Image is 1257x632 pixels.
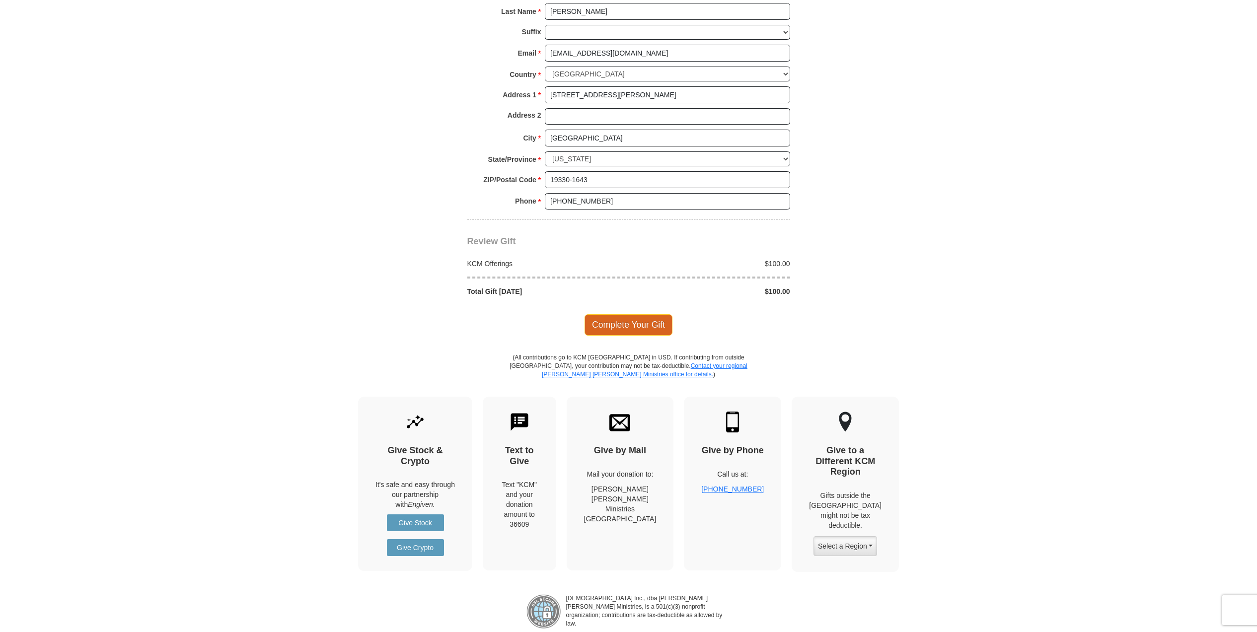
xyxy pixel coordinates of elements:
[722,412,743,432] img: mobile.svg
[701,485,764,493] a: [PHONE_NUMBER]
[375,445,455,467] h4: Give Stock & Crypto
[405,412,426,432] img: give-by-stock.svg
[584,484,657,524] p: [PERSON_NAME] [PERSON_NAME] Ministries [GEOGRAPHIC_DATA]
[584,469,657,479] p: Mail your donation to:
[375,480,455,509] p: It's safe and easy through our partnership with
[387,514,444,531] a: Give Stock
[809,491,882,530] p: Gifts outside the [GEOGRAPHIC_DATA] might not be tax deductible.
[467,236,516,246] span: Review Gift
[462,259,629,269] div: KCM Offerings
[503,88,536,102] strong: Address 1
[483,173,536,187] strong: ZIP/Postal Code
[408,500,435,508] i: Engiven.
[584,445,657,456] h4: Give by Mail
[585,314,672,335] span: Complete Your Gift
[813,536,877,556] button: Select a Region
[510,353,748,397] p: (All contributions go to KCM [GEOGRAPHIC_DATA] in USD. If contributing from outside [GEOGRAPHIC_D...
[508,108,541,122] strong: Address 2
[488,152,536,166] strong: State/Province
[500,445,539,467] h4: Text to Give
[509,412,530,432] img: text-to-give.svg
[462,286,629,296] div: Total Gift [DATE]
[515,194,536,208] strong: Phone
[510,68,536,81] strong: Country
[701,445,764,456] h4: Give by Phone
[701,469,764,479] p: Call us at:
[838,412,852,432] img: other-region
[542,362,747,378] a: Contact your regional [PERSON_NAME] [PERSON_NAME] Ministries office for details.
[501,4,536,18] strong: Last Name
[518,46,536,60] strong: Email
[629,259,796,269] div: $100.00
[561,594,731,629] p: [DEMOGRAPHIC_DATA] Inc., dba [PERSON_NAME] [PERSON_NAME] Ministries, is a 501(c)(3) nonprofit org...
[629,286,796,296] div: $100.00
[500,480,539,529] div: Text "KCM" and your donation amount to 36609
[526,594,561,629] img: refund-policy
[522,25,541,39] strong: Suffix
[809,445,882,478] h4: Give to a Different KCM Region
[523,131,536,145] strong: City
[609,412,630,432] img: envelope.svg
[387,539,444,556] a: Give Crypto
